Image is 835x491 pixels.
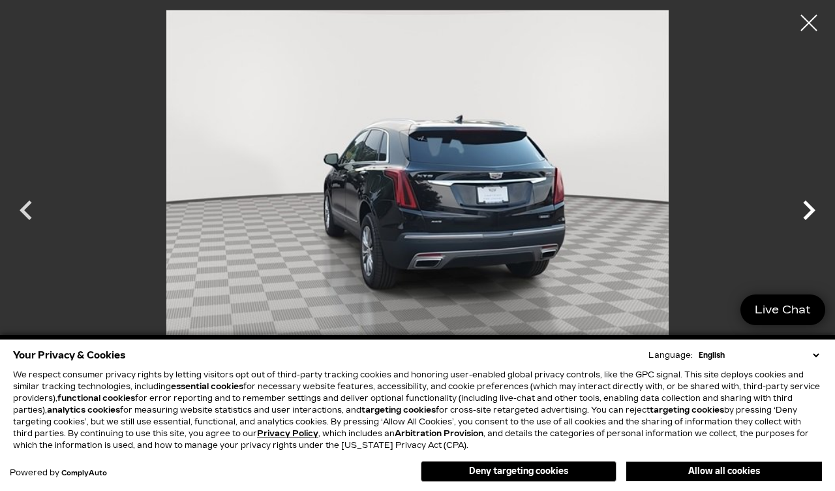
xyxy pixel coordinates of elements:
span: Your Privacy & Cookies [13,346,126,364]
strong: Arbitration Provision [395,429,483,438]
div: Language: [648,351,693,359]
strong: functional cookies [57,394,135,403]
strong: analytics cookies [47,405,120,415]
strong: targeting cookies [650,405,724,415]
a: ComplyAuto [61,469,107,477]
select: Language Select [695,349,822,361]
img: Certified Used 2022 Stellar Black Metallic Cadillac Premium Luxury image 7 [65,10,770,387]
strong: targeting cookies [361,405,436,415]
button: Deny targeting cookies [421,461,616,482]
span: Live Chat [748,302,817,317]
button: Allow all cookies [626,462,822,481]
div: Powered by [10,469,107,477]
div: Next [789,184,828,243]
u: Privacy Policy [257,429,318,438]
p: We respect consumer privacy rights by letting visitors opt out of third-party tracking cookies an... [13,369,822,451]
strong: essential cookies [171,382,243,391]
div: Previous [7,184,46,243]
a: Live Chat [740,294,825,325]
